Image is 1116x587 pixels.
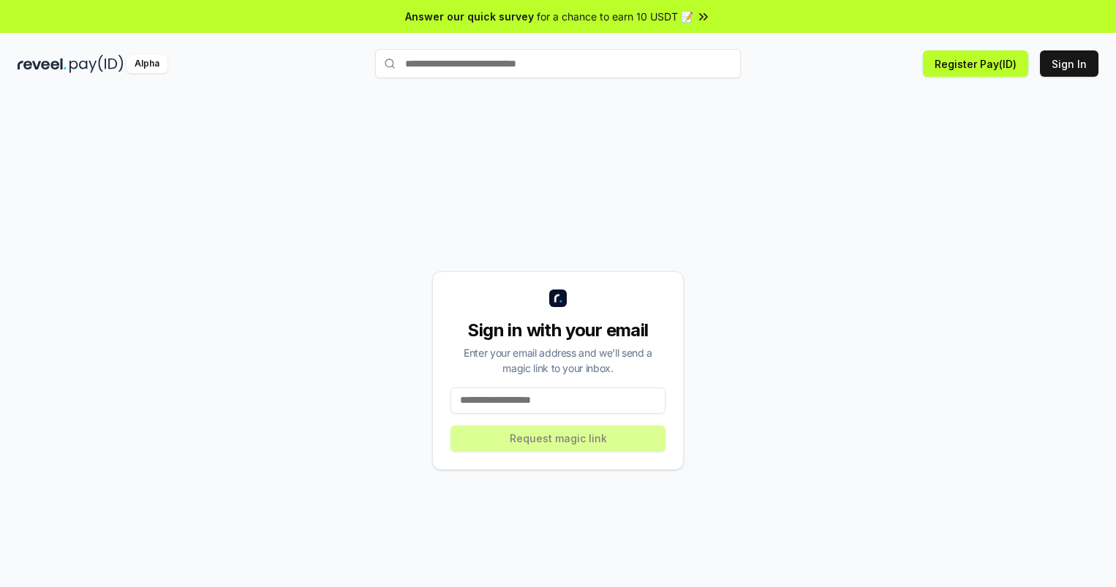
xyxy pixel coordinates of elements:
img: pay_id [69,55,124,73]
img: reveel_dark [18,55,67,73]
button: Register Pay(ID) [923,50,1028,77]
span: Answer our quick survey [405,9,534,24]
div: Alpha [127,55,167,73]
img: logo_small [549,289,567,307]
button: Sign In [1040,50,1098,77]
div: Enter your email address and we’ll send a magic link to your inbox. [450,345,666,376]
div: Sign in with your email [450,319,666,342]
span: for a chance to earn 10 USDT 📝 [537,9,693,24]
